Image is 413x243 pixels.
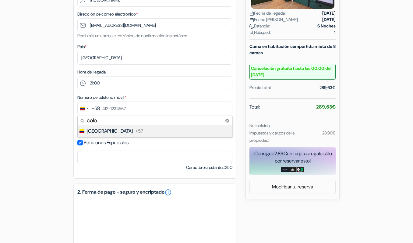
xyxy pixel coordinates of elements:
[77,94,126,101] label: Número de teléfono móvil
[249,130,295,143] small: Impuestos y cargos de la propiedad:
[281,167,289,172] img: amazon-card-no-text.png
[250,181,335,193] a: Modificar tu reserva
[78,116,232,125] input: Search
[249,10,286,16] span: Fecha de llegada:
[84,138,129,147] label: Peticiones Especiales
[249,11,254,16] img: calendar.svg
[77,18,232,32] input: Introduzca la dirección de correo electrónico
[78,125,232,137] ul: List of countries
[249,29,271,36] span: Huésped:
[249,30,254,35] img: user_icon.svg
[87,127,133,135] span: [GEOGRAPHIC_DATA]
[249,103,260,111] span: Total:
[224,117,231,124] button: Clear search
[249,150,336,165] div: ¡Consigue en tarjetas regalo sólo por reservar esto!
[78,102,100,115] button: Change country, selected Venezuela (+58)
[322,16,336,23] strong: [DATE]
[249,64,336,80] small: Cancelación gratuita hasta las 00:00 del [DATE]
[77,33,187,38] small: Recibirás un correo electrónico de confirmación instantáneo
[274,150,287,157] span: 2,89€
[249,18,254,22] img: calendar.svg
[316,104,336,110] strong: 289,63€
[77,11,138,17] label: Dirección de correo electrónico
[164,189,172,196] a: error_outline
[322,10,336,16] strong: [DATE]
[186,164,232,171] small: Caractéres restantes:
[319,84,336,91] div: 289,63€
[77,189,232,196] h5: 2. Forma de pago - seguro y encriptado
[334,29,336,36] strong: 1
[225,165,232,170] span: 250
[77,69,106,75] label: Hora de llegada
[77,44,86,50] label: País
[249,44,336,55] b: Cama en habitación compartida mixta de 8 camas
[249,84,272,91] div: Precio total:
[322,130,336,136] small: 28,96€
[135,127,143,135] span: +57
[77,102,232,115] input: 412-1234567
[249,123,270,128] small: No Incluido
[317,23,336,29] strong: 6 Noches
[289,167,296,172] img: adidas-card.png
[249,24,254,29] img: moon.svg
[296,167,304,172] img: uber-uber-eats-card.png
[92,105,100,112] div: +58
[249,23,270,29] span: Estancia:
[249,16,299,23] span: Fecha [PERSON_NAME]:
